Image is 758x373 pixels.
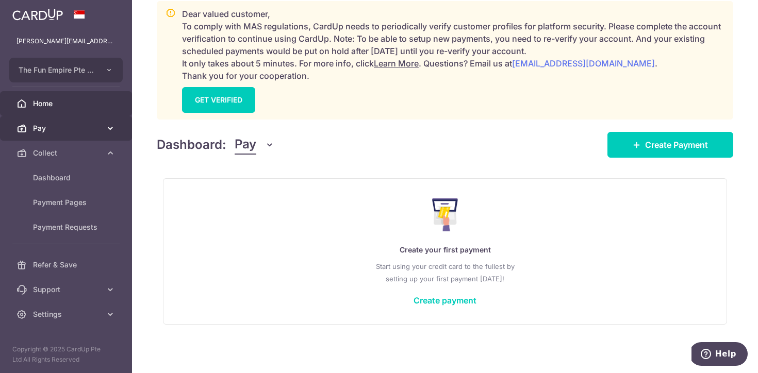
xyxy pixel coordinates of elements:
[157,135,226,154] h4: Dashboard:
[12,8,63,21] img: CardUp
[33,284,101,295] span: Support
[512,58,655,69] a: [EMAIL_ADDRESS][DOMAIN_NAME]
[374,58,419,69] a: Learn More
[607,132,733,158] a: Create Payment
[645,139,708,151] span: Create Payment
[691,342,748,368] iframe: Opens a widget where you can find more information
[33,98,101,109] span: Home
[19,65,95,75] span: The Fun Empire Pte Ltd
[184,260,706,285] p: Start using your credit card to the fullest by setting up your first payment [DATE]!
[33,197,101,208] span: Payment Pages
[33,123,101,133] span: Pay
[33,309,101,319] span: Settings
[182,8,724,82] p: Dear valued customer, To comply with MAS regulations, CardUp needs to periodically verify custome...
[9,58,123,82] button: The Fun Empire Pte Ltd
[235,135,274,155] button: Pay
[33,173,101,183] span: Dashboard
[432,198,458,231] img: Make Payment
[33,260,101,270] span: Refer & Save
[17,36,116,46] p: [PERSON_NAME][EMAIL_ADDRESS][DOMAIN_NAME]
[414,295,476,306] a: Create payment
[235,135,256,155] span: Pay
[33,222,101,232] span: Payment Requests
[184,244,706,256] p: Create your first payment
[182,87,255,113] a: GET VERIFIED
[33,148,101,158] span: Collect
